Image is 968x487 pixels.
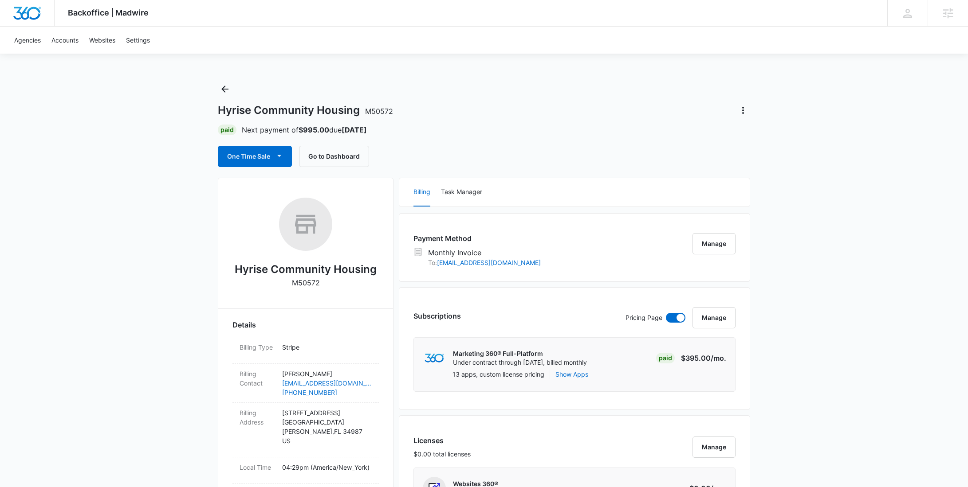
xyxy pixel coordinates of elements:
span: M50572 [365,107,393,116]
p: To: [428,258,541,267]
button: One Time Sale [218,146,292,167]
div: Billing Contact[PERSON_NAME][EMAIL_ADDRESS][DOMAIN_NAME][PHONE_NUMBER] [232,364,379,403]
span: /mo. [711,354,726,362]
p: Next payment of due [242,125,367,135]
h3: Licenses [413,435,471,446]
p: Stripe [282,343,372,352]
dt: Billing Type [240,343,275,352]
button: Back [218,82,232,96]
button: Billing [413,178,430,206]
p: [PERSON_NAME] [282,369,372,378]
div: Local Time04:29pm (America/New_York) [232,457,379,484]
div: Billing TypeStripe [232,337,379,364]
dt: Local Time [240,463,275,472]
a: Accounts [46,27,84,54]
p: Under contract through [DATE], billed monthly [453,358,587,367]
div: Billing Address[STREET_ADDRESS][GEOGRAPHIC_DATA][PERSON_NAME],FL 34987US [232,403,379,457]
button: Go to Dashboard [299,146,369,167]
a: Websites [84,27,121,54]
button: Manage [693,307,736,328]
dt: Billing Address [240,408,275,427]
a: [EMAIL_ADDRESS][DOMAIN_NAME] [282,378,372,388]
span: Details [232,319,256,330]
p: 13 apps, custom license pricing [453,370,544,379]
div: Paid [218,125,236,135]
strong: $995.00 [299,125,329,134]
p: M50572 [292,277,320,288]
p: [STREET_ADDRESS] [GEOGRAPHIC_DATA][PERSON_NAME] , FL 34987 US [282,408,372,445]
h2: Hyrise Community Housing [235,261,377,277]
button: Actions [736,103,750,117]
h3: Payment Method [413,233,541,244]
img: marketing360Logo [425,354,444,363]
p: Monthly Invoice [428,247,541,258]
button: Manage [693,233,736,254]
button: Show Apps [555,370,588,379]
button: Manage [693,436,736,458]
a: Agencies [9,27,46,54]
div: Paid [656,353,675,363]
p: 04:29pm ( America/New_York ) [282,463,372,472]
a: [PHONE_NUMBER] [282,388,372,397]
a: [EMAIL_ADDRESS][DOMAIN_NAME] [437,259,541,266]
a: Settings [121,27,155,54]
p: Pricing Page [626,313,662,323]
h1: Hyrise Community Housing [218,104,393,117]
button: Task Manager [441,178,482,206]
p: $0.00 total licenses [413,449,471,459]
p: $395.00 [681,353,726,363]
h3: Subscriptions [413,311,461,321]
span: Backoffice | Madwire [68,8,149,17]
p: Marketing 360® Full-Platform [453,349,587,358]
strong: [DATE] [342,125,367,134]
dt: Billing Contact [240,369,275,388]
